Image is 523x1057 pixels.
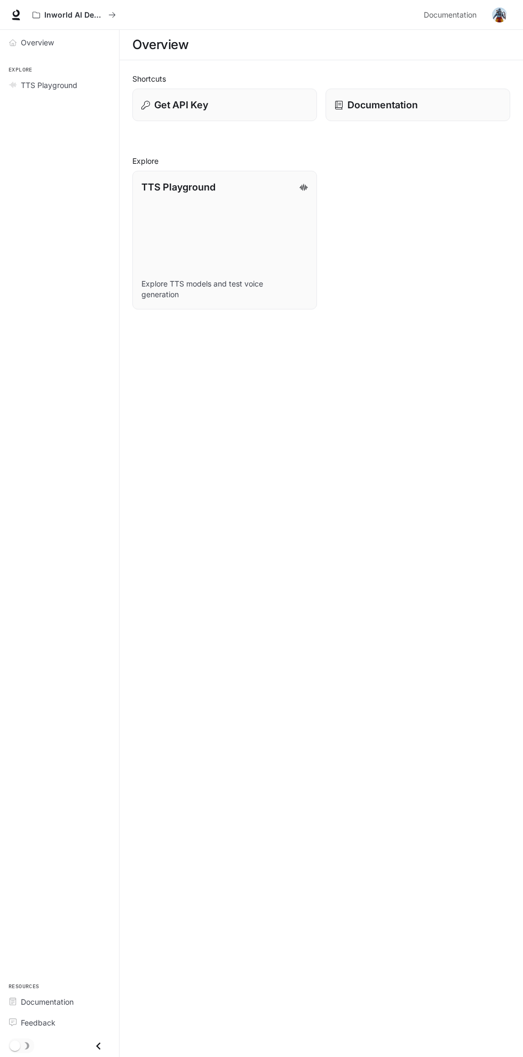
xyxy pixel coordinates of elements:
[21,996,74,1007] span: Documentation
[21,37,54,48] span: Overview
[419,4,485,26] a: Documentation
[10,1039,20,1051] span: Dark mode toggle
[4,992,115,1011] a: Documentation
[4,76,115,94] a: TTS Playground
[132,34,188,55] h1: Overview
[28,4,121,26] button: All workspaces
[21,1017,56,1028] span: Feedback
[132,171,317,309] a: TTS PlaygroundExplore TTS models and test voice generation
[4,33,115,52] a: Overview
[492,7,507,22] img: User avatar
[4,1013,115,1032] a: Feedback
[347,98,418,112] p: Documentation
[132,155,510,166] h2: Explore
[86,1035,110,1057] button: Close drawer
[132,73,510,84] h2: Shortcuts
[424,9,477,22] span: Documentation
[326,89,510,121] a: Documentation
[21,80,77,91] span: TTS Playground
[132,89,317,121] button: Get API Key
[141,180,216,194] p: TTS Playground
[44,11,104,20] p: Inworld AI Demos
[489,4,510,26] button: User avatar
[141,279,308,300] p: Explore TTS models and test voice generation
[154,98,208,112] p: Get API Key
